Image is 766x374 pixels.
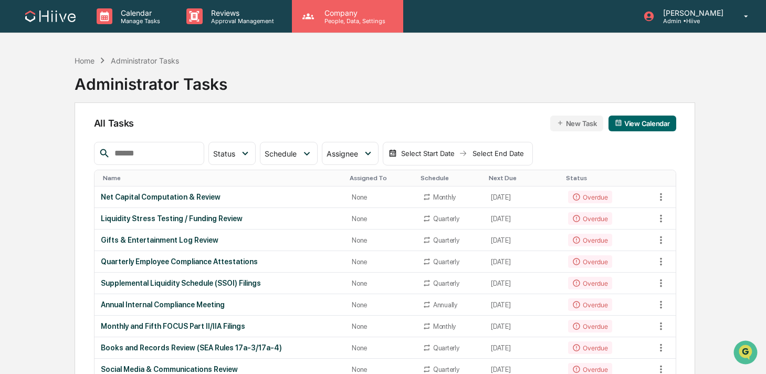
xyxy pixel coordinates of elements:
div: Quarterly [433,366,459,373]
p: Manage Tasks [112,17,165,25]
div: Monthly [433,193,456,201]
div: None [352,366,410,373]
div: We're available if you need us! [36,91,133,99]
div: Overdue [568,320,612,333]
div: None [352,301,410,309]
p: Admin • Hiive [655,17,729,25]
td: [DATE] [485,230,562,251]
div: Overdue [568,298,612,311]
div: Overdue [568,234,612,246]
td: [DATE] [485,337,562,359]
p: Approval Management [203,17,279,25]
td: [DATE] [485,251,562,273]
div: None [352,215,410,223]
td: [DATE] [485,208,562,230]
span: Attestations [87,132,130,143]
button: New Task [550,116,603,131]
img: calendar [615,119,622,127]
td: [DATE] [485,294,562,316]
td: [DATE] [485,273,562,294]
button: View Calendar [608,116,676,131]
td: [DATE] [485,316,562,337]
div: Quarterly Employee Compliance Attestations [101,257,339,266]
div: Monthly and Fifth FOCUS Part II/IIA Filings [101,322,339,330]
div: None [352,323,410,330]
a: 🖐️Preclearance [6,128,72,147]
div: None [352,236,410,244]
a: 🔎Data Lookup [6,148,70,167]
div: 🔎 [11,153,19,162]
div: Select End Date [469,149,527,158]
div: Administrator Tasks [111,56,179,65]
div: Administrator Tasks [75,66,227,93]
p: People, Data, Settings [316,17,391,25]
div: Toggle SortBy [103,174,341,182]
div: Monthly [433,323,456,330]
p: Reviews [203,8,279,17]
div: Social Media & Communications Review [101,365,339,373]
div: Toggle SortBy [350,174,412,182]
div: Supplemental Liquidity Schedule (SSOI) Filings [101,279,339,287]
td: [DATE] [485,186,562,208]
a: 🗄️Attestations [72,128,134,147]
div: Home [75,56,95,65]
div: None [352,279,410,287]
div: Overdue [568,341,612,354]
span: Assignee [327,149,358,158]
div: None [352,193,410,201]
div: None [352,344,410,352]
div: Overdue [568,191,612,203]
div: 🗄️ [76,133,85,142]
img: logo [25,11,76,22]
div: Overdue [568,212,612,225]
div: Liquidity Stress Testing / Funding Review [101,214,339,223]
img: arrow right [459,149,467,158]
div: 🖐️ [11,133,19,142]
span: Schedule [265,149,297,158]
p: [PERSON_NAME] [655,8,729,17]
div: Toggle SortBy [421,174,480,182]
button: Start new chat [179,84,191,96]
div: Start new chat [36,80,172,91]
div: Toggle SortBy [566,174,650,182]
input: Clear [27,48,173,59]
div: Quarterly [433,215,459,223]
div: Net Capital Computation & Review [101,193,339,201]
div: Quarterly [433,279,459,287]
div: Overdue [568,277,612,289]
p: Calendar [112,8,165,17]
div: None [352,258,410,266]
img: 1746055101610-c473b297-6a78-478c-a979-82029cc54cd1 [11,80,29,99]
a: Powered byPylon [74,178,127,186]
div: Quarterly [433,344,459,352]
span: All Tasks [94,118,134,129]
div: Quarterly [433,258,459,266]
iframe: Open customer support [732,339,761,368]
div: Annual Internal Compliance Meeting [101,300,339,309]
span: Data Lookup [21,152,66,163]
div: Toggle SortBy [655,174,676,182]
div: Select Start Date [399,149,457,158]
span: Status [213,149,235,158]
span: Pylon [104,178,127,186]
span: Preclearance [21,132,68,143]
img: calendar [389,149,397,158]
div: Gifts & Entertainment Log Review [101,236,339,244]
div: Quarterly [433,236,459,244]
p: How can we help? [11,22,191,39]
div: Toggle SortBy [489,174,558,182]
div: Overdue [568,255,612,268]
p: Company [316,8,391,17]
div: Books and Records Review (SEA Rules 17a-3/17a-4) [101,344,339,352]
div: Annually [433,301,457,309]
